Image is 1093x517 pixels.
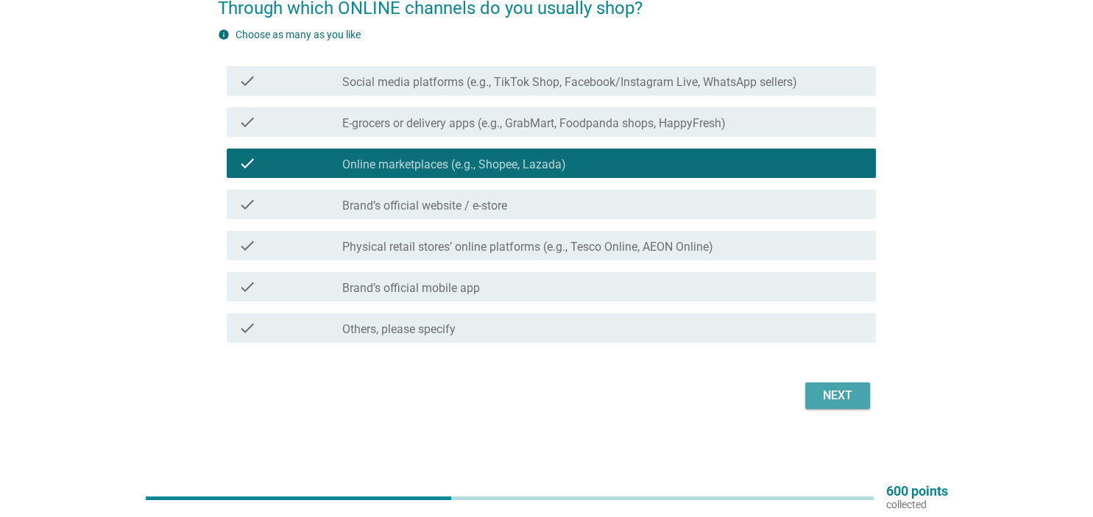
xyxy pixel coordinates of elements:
button: Next [805,382,870,409]
label: Others, please specify [342,322,456,337]
label: Online marketplaces (e.g., Shopee, Lazada) [342,157,566,172]
div: Next [817,387,858,404]
label: Brand’s official mobile app [342,281,480,296]
i: check [238,237,256,254]
i: check [238,72,256,90]
label: E-grocers or delivery apps (e.g., GrabMart, Foodpanda shops, HappyFresh) [342,116,726,131]
i: check [238,278,256,296]
i: check [238,113,256,131]
label: Brand’s official website / e-store [342,199,507,213]
i: check [238,154,256,172]
i: info [218,29,230,40]
p: collected [885,498,947,511]
p: 600 points [885,485,947,498]
label: Social media platforms (e.g., TikTok Shop, Facebook/Instagram Live, WhatsApp sellers) [342,75,797,90]
label: Choose as many as you like [236,29,361,40]
label: Physical retail stores’ online platforms (e.g., Tesco Online, AEON Online) [342,240,713,254]
i: check [238,196,256,213]
i: check [238,319,256,337]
